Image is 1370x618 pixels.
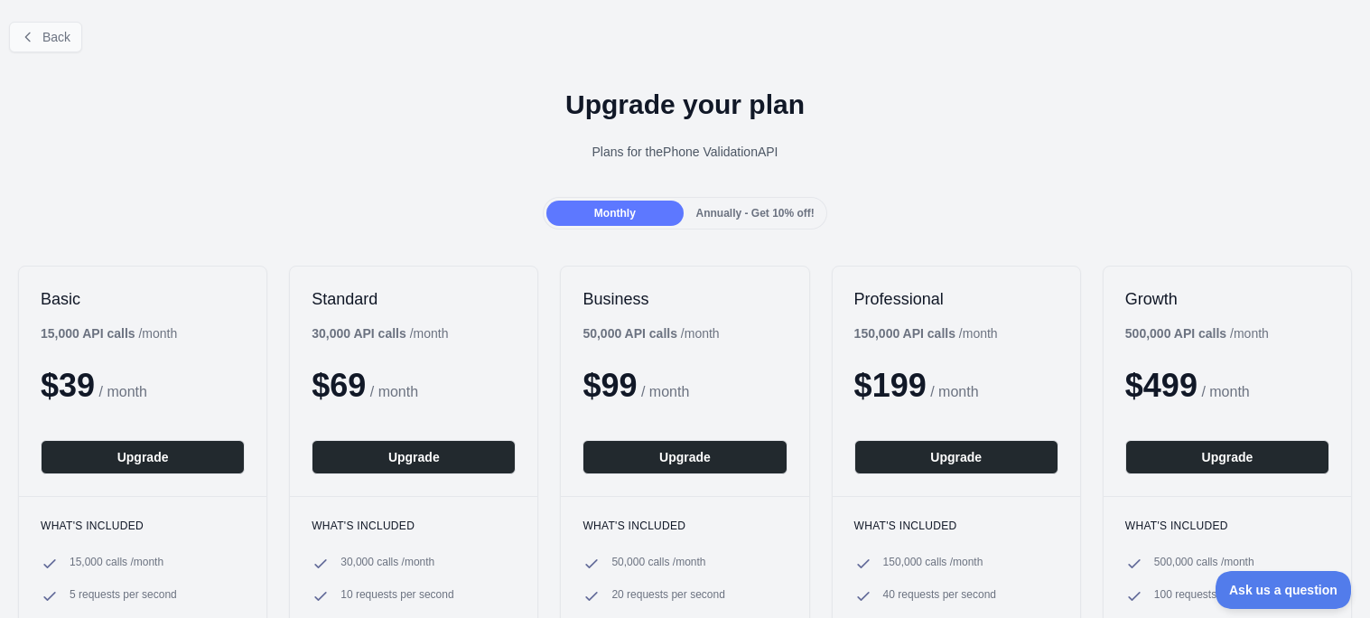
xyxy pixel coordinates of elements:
h2: Business [582,288,787,310]
b: 150,000 API calls [854,326,955,341]
span: $ 499 [1125,367,1198,404]
h2: Professional [854,288,1058,310]
h2: Standard [312,288,516,310]
span: $ 99 [582,367,637,404]
div: / month [854,324,998,342]
b: 50,000 API calls [582,326,677,341]
h2: Growth [1125,288,1329,310]
div: / month [1125,324,1269,342]
b: 500,000 API calls [1125,326,1226,341]
iframe: Toggle Customer Support [1216,571,1352,609]
span: $ 199 [854,367,927,404]
div: / month [582,324,719,342]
